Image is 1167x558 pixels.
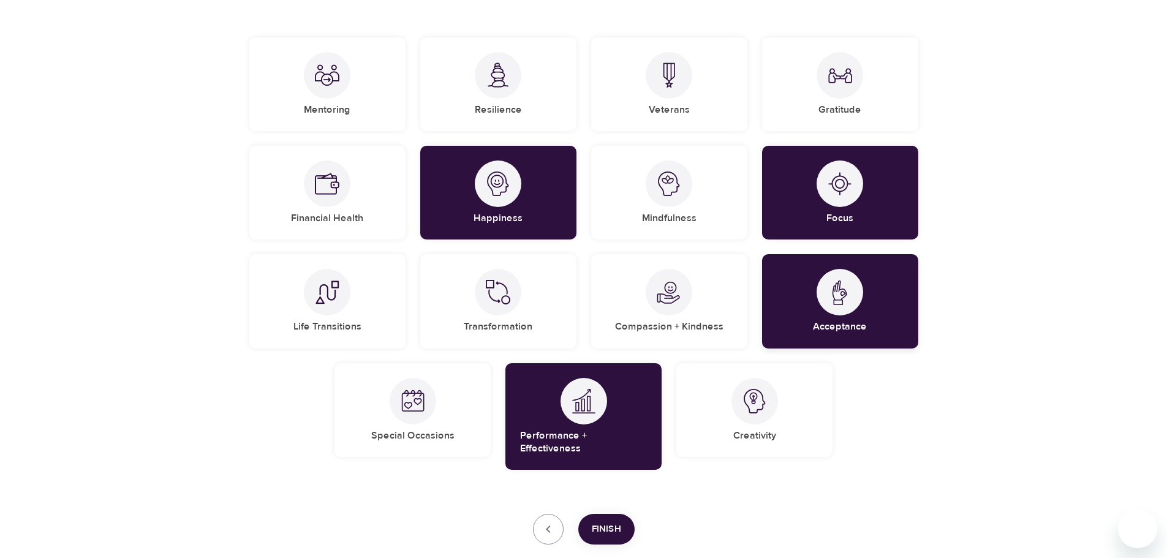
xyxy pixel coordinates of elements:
[591,146,747,239] div: MindfulnessMindfulness
[486,62,510,88] img: Resilience
[505,363,662,470] div: Performance + EffectivenessPerformance + Effectiveness
[762,254,918,348] div: AcceptanceAcceptance
[475,104,522,116] h5: Resilience
[657,280,681,304] img: Compassion + Kindness
[291,212,363,225] h5: Financial Health
[578,514,635,545] button: Finish
[420,146,576,239] div: HappinessHappiness
[486,280,510,304] img: Transformation
[592,521,621,537] span: Finish
[371,429,455,442] h5: Special Occasions
[813,320,867,333] h5: Acceptance
[591,37,747,131] div: VeteransVeterans
[657,62,681,88] img: Veterans
[828,280,852,305] img: Acceptance
[828,63,852,88] img: Gratitude
[315,172,339,196] img: Financial Health
[826,212,853,225] h5: Focus
[464,320,532,333] h5: Transformation
[733,429,776,442] h5: Creativity
[474,212,523,225] h5: Happiness
[572,388,596,413] img: Performance + Effectiveness
[818,104,861,116] h5: Gratitude
[249,146,406,239] div: Financial HealthFinancial Health
[649,104,690,116] h5: Veterans
[334,363,491,457] div: Special OccasionsSpecial Occasions
[293,320,361,333] h5: Life Transitions
[249,254,406,348] div: Life TransitionsLife Transitions
[591,254,747,348] div: Compassion + KindnessCompassion + Kindness
[742,389,767,413] img: Creativity
[657,172,681,196] img: Mindfulness
[828,172,852,196] img: Focus
[676,363,833,457] div: CreativityCreativity
[520,429,647,456] h5: Performance + Effectiveness
[762,37,918,131] div: GratitudeGratitude
[642,212,697,225] h5: Mindfulness
[762,146,918,239] div: FocusFocus
[486,172,510,196] img: Happiness
[315,280,339,304] img: Life Transitions
[615,320,723,333] h5: Compassion + Kindness
[401,389,425,413] img: Special Occasions
[1118,509,1157,548] iframe: Button to launch messaging window
[249,37,406,131] div: MentoringMentoring
[304,104,350,116] h5: Mentoring
[420,37,576,131] div: ResilienceResilience
[315,63,339,88] img: Mentoring
[420,254,576,348] div: TransformationTransformation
